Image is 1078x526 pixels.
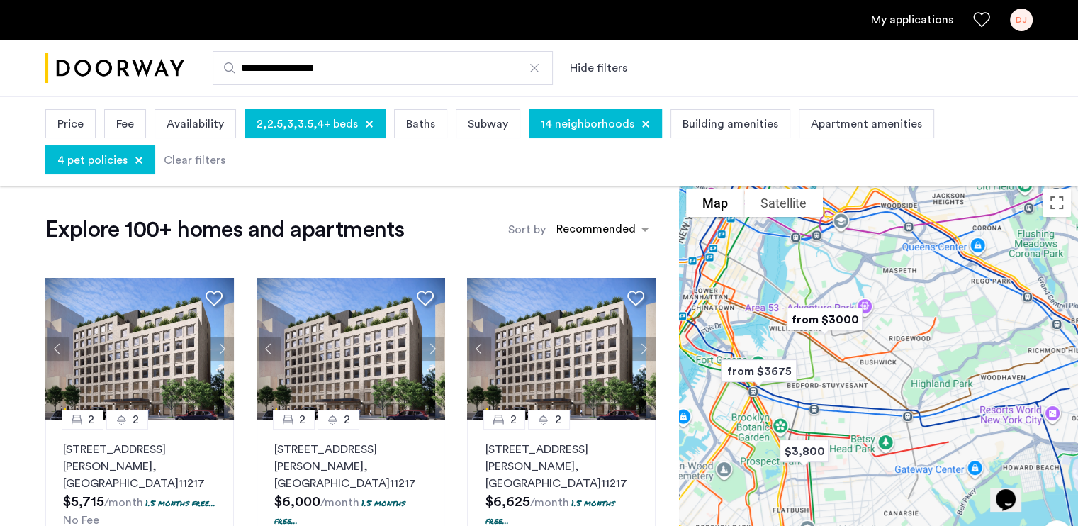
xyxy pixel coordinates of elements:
sub: /month [529,497,568,508]
div: DJ [1010,9,1033,31]
label: Sort by [508,221,546,238]
span: Building amenities [683,116,778,133]
div: from $3675 [709,349,808,393]
div: $3,800 [768,430,840,473]
sub: /month [320,497,359,508]
button: Previous apartment [467,337,491,361]
span: $6,000 [274,495,320,509]
p: [STREET_ADDRESS][PERSON_NAME] 11217 [485,441,638,492]
span: Apartment amenities [811,116,922,133]
span: 2 [88,411,94,428]
p: 1.5 months free... [145,497,215,509]
span: 2 [554,411,561,428]
span: 4 pet policies [57,152,128,169]
h1: Explore 100+ homes and apartments [45,216,404,244]
span: 2 [510,411,516,428]
iframe: chat widget [990,469,1035,512]
span: 2 [133,411,139,428]
button: Next apartment [210,337,234,361]
img: logo [45,42,184,95]
img: dc6efc1f-24ba-4395-9182-45437e21be9a_638908949662786339.png [467,278,656,420]
span: 14 neighborhoods [541,116,634,133]
p: [STREET_ADDRESS][PERSON_NAME] 11217 [63,441,216,492]
span: Fee [116,116,134,133]
sub: /month [104,497,143,508]
button: Next apartment [420,337,444,361]
a: Favorites [973,11,990,28]
button: Show or hide filters [570,60,627,77]
button: Previous apartment [45,337,69,361]
button: Show satellite imagery [744,189,823,217]
ng-select: sort-apartment [549,217,656,242]
a: Cazamio logo [45,42,184,95]
span: Availability [167,116,224,133]
p: [STREET_ADDRESS][PERSON_NAME] 11217 [274,441,427,492]
button: Show street map [686,189,744,217]
span: Price [57,116,84,133]
button: Previous apartment [257,337,281,361]
span: Baths [406,116,435,133]
span: No Fee [63,515,99,526]
span: $5,715 [63,495,104,509]
input: Apartment Search [213,51,553,85]
span: 2,2.5,3,3.5,4+ beds [257,116,358,133]
div: from $3000 [775,298,874,341]
span: 2 [299,411,305,428]
span: Subway [468,116,508,133]
button: Toggle fullscreen view [1043,189,1071,217]
img: dc6efc1f-24ba-4395-9182-45437e21be9a_638908949662786339.png [45,278,234,420]
div: Recommended [554,220,636,241]
div: Clear filters [164,152,225,169]
span: 2 [344,411,350,428]
a: My application [871,11,953,28]
span: $6,625 [485,495,529,509]
button: Next apartment [631,337,656,361]
img: dc6efc1f-24ba-4395-9182-45437e21be9a_638908949662786339.png [257,278,445,420]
